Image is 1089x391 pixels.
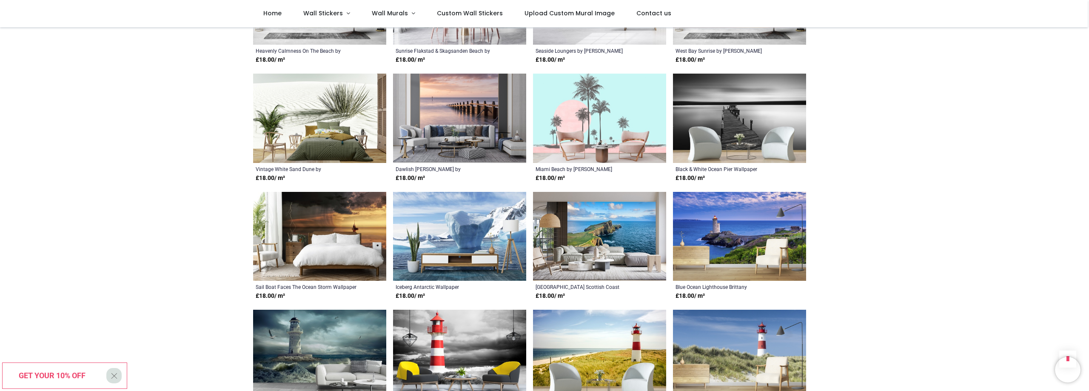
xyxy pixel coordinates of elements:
img: Miami Beach Wall Mural by Andrea Haase [533,74,666,163]
a: Heavenly Calmness On The Beach by [PERSON_NAME] [256,47,358,54]
strong: £ 18.00 / m² [396,56,425,64]
span: Contact us [636,9,671,17]
a: Dawlish [PERSON_NAME] by [PERSON_NAME] [396,166,498,172]
a: West Bay Sunrise by [PERSON_NAME] [676,47,778,54]
a: Iceberg Antarctic Wallpaper [396,283,498,290]
span: Custom Wall Stickers [437,9,503,17]
a: Vintage White Sand Dune by [PERSON_NAME] [256,166,358,172]
span: Wall Murals [372,9,408,17]
strong: £ 18.00 / m² [676,292,705,300]
strong: £ 18.00 / m² [396,292,425,300]
strong: £ 18.00 / m² [256,292,285,300]
a: [GEOGRAPHIC_DATA] Scottish Coast Wallpaper [536,283,638,290]
strong: £ 18.00 / m² [256,56,285,64]
strong: £ 18.00 / m² [676,56,705,64]
a: Sail Boat Faces The Ocean Storm Wallpaper [256,283,358,290]
img: Blue Ocean Lighthouse Brittany France Wall Mural Wallpaper [673,192,806,281]
iframe: Brevo live chat [1055,357,1080,382]
span: Wall Stickers [303,9,343,17]
a: Seaside Loungers by [PERSON_NAME] [536,47,638,54]
strong: £ 18.00 / m² [536,174,565,183]
strong: £ 18.00 / m² [536,292,565,300]
strong: £ 18.00 / m² [536,56,565,64]
img: Sail Boat Faces The Ocean Storm Wall Mural Wallpaper [253,192,386,281]
span: Upload Custom Mural Image [525,9,615,17]
a: Sunrise Flakstad & Skagsanden Beach by [PERSON_NAME] [396,47,498,54]
img: Black & White Ocean Pier Wall Mural Wallpaper [673,74,806,163]
a: Black & White Ocean Pier Wallpaper [676,166,778,172]
img: Iceberg Antarctic Wall Mural Wallpaper [393,192,526,281]
img: Neist Point Lighthouse Scottish Coast Wall Mural Wallpaper [533,192,666,281]
img: Vintage White Sand Dune Wall Mural by Melanie Viola [253,74,386,163]
strong: £ 18.00 / m² [676,174,705,183]
img: Dawlish Warren Wall Mural by Ross Hoddinott [393,74,526,163]
a: Blue Ocean Lighthouse Brittany [GEOGRAPHIC_DATA] Wallpaper [676,283,778,290]
a: Miami Beach by [PERSON_NAME] [536,166,638,172]
strong: £ 18.00 / m² [396,174,425,183]
span: Home [263,9,282,17]
strong: £ 18.00 / m² [256,174,285,183]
